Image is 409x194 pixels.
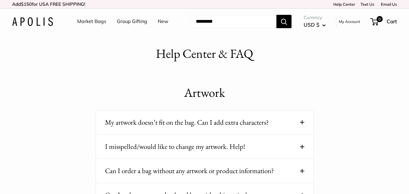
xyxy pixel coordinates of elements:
a: Group Gifting [117,17,147,26]
h1: Artwork [96,84,314,102]
span: 0 [377,16,383,22]
a: Email Us [379,2,397,7]
h1: Help Center & FAQ [156,45,253,63]
img: Apolis [12,17,53,26]
button: Can I order a bag without any artwork or product information? [105,165,304,177]
a: New [158,17,168,26]
a: My Account [339,18,360,25]
a: 0 Cart [371,17,397,26]
span: Currency [304,13,326,22]
span: $150 [21,1,32,7]
a: Help Center [331,2,355,7]
input: Search... [191,15,276,28]
button: Search [276,15,292,28]
button: I misspelled/would like to change my artwork. Help! [105,141,304,153]
button: USD $ [304,20,326,30]
a: Market Bags [77,17,106,26]
span: Cart [387,18,397,25]
a: Text Us [361,2,374,7]
span: USD $ [304,21,319,28]
button: My artwork doesn’t fit on the bag. Can I add extra characters? [105,117,304,128]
